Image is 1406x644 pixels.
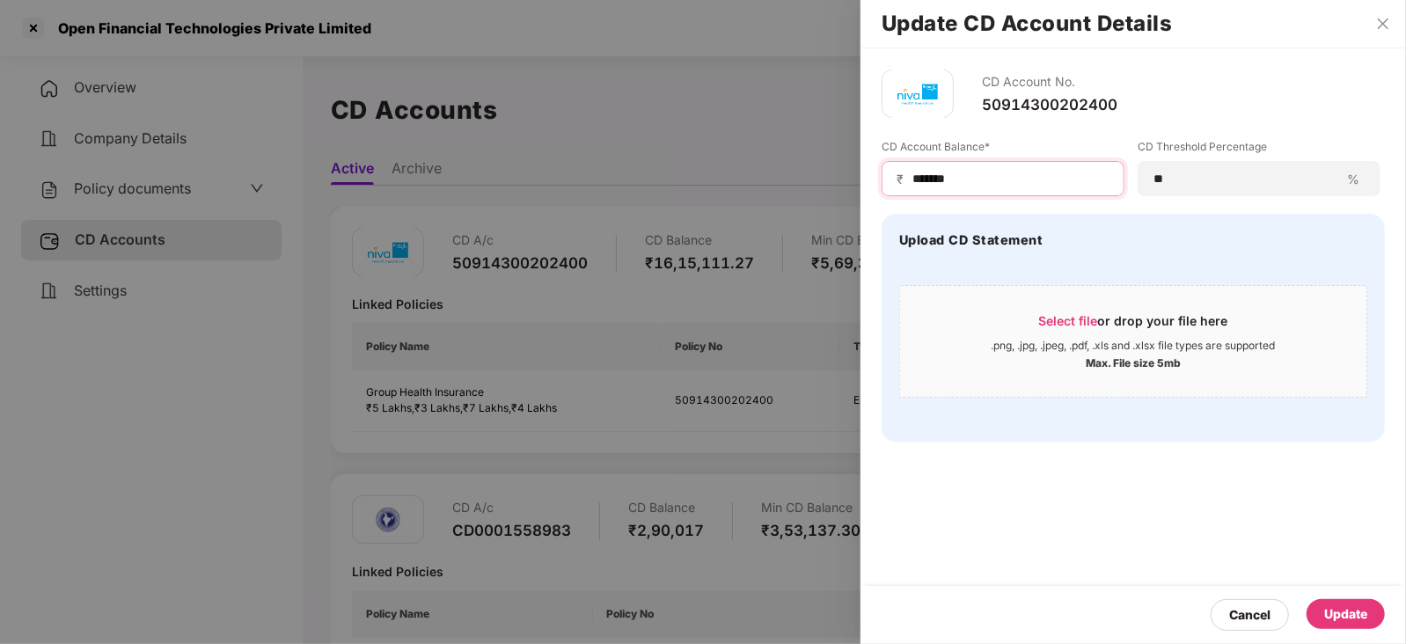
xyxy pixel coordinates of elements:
h4: Upload CD Statement [899,231,1044,249]
button: Close [1371,16,1395,32]
div: 50914300202400 [982,95,1117,114]
label: CD Threshold Percentage [1138,139,1380,161]
div: CD Account No. [982,70,1117,95]
span: Select file [1039,313,1098,328]
span: close [1376,17,1390,31]
span: Select fileor drop your file here.png, .jpg, .jpeg, .pdf, .xls and .xlsx file types are supported... [900,299,1366,384]
div: .png, .jpg, .jpeg, .pdf, .xls and .xlsx file types are supported [992,339,1276,353]
div: or drop your file here [1039,312,1228,339]
span: ₹ [897,171,911,187]
label: CD Account Balance* [882,139,1124,161]
h2: Update CD Account Details [882,14,1385,33]
span: % [1340,171,1366,187]
div: Update [1324,604,1367,624]
img: mbhicl.png [891,68,944,121]
div: Cancel [1229,605,1271,625]
div: Max. File size 5mb [1086,353,1181,370]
